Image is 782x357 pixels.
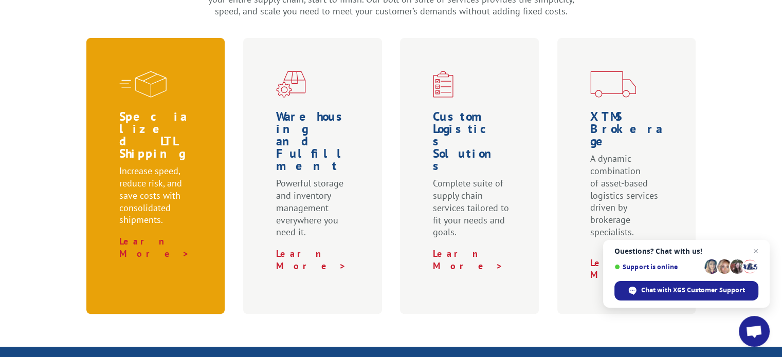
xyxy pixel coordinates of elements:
img: xgs-icon-transportation-forms-red [590,71,636,98]
p: Increase speed, reduce risk, and save costs with consolidated shipments. [119,165,196,235]
a: Learn More > [433,248,503,272]
a: Learn More > [590,257,661,281]
h1: Warehousing and Fulfillment [276,110,353,177]
p: Complete suite of supply chain services tailored to fit your needs and goals. [433,177,510,248]
div: Chat with XGS Customer Support [614,281,758,300]
h1: XTMS Brokerage [590,110,667,153]
span: Close chat [750,245,762,257]
h1: Custom Logistics Solutions [433,110,510,177]
img: xgs-icon-specialized-ltl-red [119,71,167,98]
div: Open chat [739,316,770,347]
h1: Specialized LTL Shipping [119,110,196,165]
p: Powerful storage and inventory management everywhere you need it. [276,177,353,248]
img: xgs-icon-custom-logistics-solutions-red [433,71,453,98]
p: A dynamic combination of asset-based logistics services driven by brokerage specialists. [590,153,667,248]
a: Learn More > [119,235,190,259]
span: Support is online [614,263,701,271]
span: Questions? Chat with us! [614,247,758,255]
span: Chat with XGS Customer Support [641,286,745,295]
img: xgs-icon-warehouseing-cutting-fulfillment-red [276,71,306,98]
a: Learn More > [276,248,347,272]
